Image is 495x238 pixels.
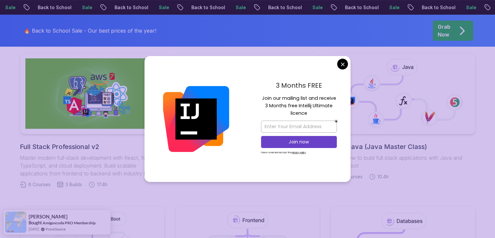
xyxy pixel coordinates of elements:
p: Sale [411,4,432,11]
span: 6 Courses [28,181,50,188]
h2: Full Stack Professional v2 [20,142,165,151]
span: 3 Builds [65,181,82,188]
span: [PERSON_NAME] [29,214,68,219]
a: Full Stack Professional v2Full Stack Professional v2Master modern full-stack development with Rea... [20,53,165,188]
span: 18 Courses [339,173,363,180]
p: Back to School [213,4,257,11]
a: Java Full StackLearn how to build full stack applications with Java and Spring Boot29 Courses4 Bu... [175,53,320,180]
img: Full Stack Professional v2 [25,58,159,129]
p: Grab Now [438,23,450,38]
a: ProveSource [46,226,66,232]
span: Bought [29,220,42,225]
a: Core Java (Java Master Class)Learn how to build full stack applications with Java and Spring Boot... [330,53,475,180]
p: Master modern full-stack development with React, Node.js, TypeScript, and cloud deployment. Build... [20,154,165,177]
p: Learn how to build full stack applications with Java and Spring Boot [330,154,475,170]
p: Back to School [366,4,411,11]
span: 17.4h [97,181,107,188]
p: 🔥 Back to School Sale - Our best prices of the year! [24,27,156,35]
p: Sale [103,4,124,11]
p: Sale [257,4,278,11]
span: [DATE] [29,226,39,232]
span: 10.4h [378,173,389,180]
p: Sale [27,4,48,11]
p: Sale [180,4,201,11]
p: Back to School [443,4,488,11]
p: Sale [334,4,355,11]
p: Back to School [136,4,180,11]
p: Back to School [59,4,103,11]
h2: Core Java (Java Master Class) [330,142,475,151]
p: Back to School [290,4,334,11]
a: Amigoscode PRO Membership [43,220,96,225]
img: provesource social proof notification image [5,212,26,233]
